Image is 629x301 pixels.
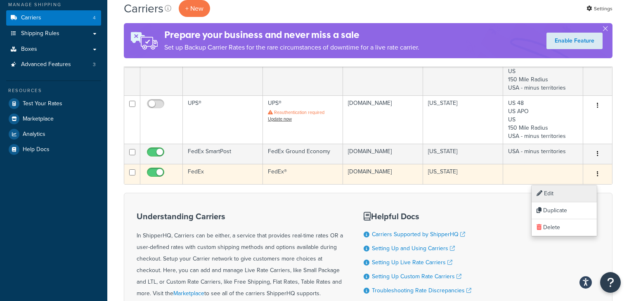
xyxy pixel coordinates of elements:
a: Delete [532,219,597,236]
a: Setting Up Live Rate Carriers [372,258,452,267]
span: Analytics [23,131,45,138]
a: Analytics [6,127,101,142]
td: [DOMAIN_NAME] [343,39,423,95]
a: Setting Up Custom Rate Carriers [372,272,461,281]
td: US Mail [183,39,263,95]
a: Test Your Rates [6,96,101,111]
h1: Carriers [124,0,163,17]
a: Carriers Supported by ShipperHQ [372,230,465,239]
a: Shipping Rules [6,26,101,41]
a: Settings [586,3,612,14]
span: Boxes [21,46,37,53]
td: [DOMAIN_NAME] [343,164,423,184]
a: Marketplace [6,111,101,126]
button: Open Resource Center [600,272,621,293]
h3: Understanding Carriers [137,212,343,221]
a: Edit [532,185,597,202]
span: Help Docs [23,146,50,153]
a: Duplicate [532,202,597,219]
span: Marketplace [23,116,54,123]
td: USA - minus territories [503,144,583,164]
td: US 48 US APO US POBox US 150 Mile Radius USA - minus territories [503,39,583,95]
span: 3 [93,61,96,68]
td: [US_STATE] [423,144,503,164]
a: Carriers 4 [6,10,101,26]
td: FedEx SmartPost [183,144,263,164]
a: Troubleshooting Rate Discrepancies [372,286,471,295]
span: Reauthentication required [274,109,324,116]
td: FedEx Ground Economy [263,144,343,164]
a: Setting Up and Using Carriers [372,244,455,253]
td: UPS® [183,95,263,144]
a: Help Docs [6,142,101,157]
td: [DOMAIN_NAME] [343,95,423,144]
div: In ShipperHQ, Carriers can be either, a service that provides real-time rates OR a user-defined r... [137,212,343,299]
a: Update now [268,116,292,122]
span: Shipping Rules [21,30,59,37]
span: 4 [93,14,96,21]
td: [US_STATE] [423,95,503,144]
a: Enable Feature [546,33,603,49]
a: Marketplace [173,289,204,298]
td: [DOMAIN_NAME] [343,144,423,164]
img: ad-rules-rateshop-fe6ec290ccb7230408bd80ed9643f0289d75e0ffd9eb532fc0e269fcd187b520.png [124,23,164,58]
li: Advanced Features [6,57,101,72]
p: Set up Backup Carrier Rates for the rare circumstances of downtime for a live rate carrier. [164,42,419,53]
td: [US_STATE] [423,164,503,184]
td: FedEx [183,164,263,184]
a: Advanced Features 3 [6,57,101,72]
h4: Prepare your business and never miss a sale [164,28,419,42]
li: Carriers [6,10,101,26]
div: Resources [6,87,101,94]
td: [US_STATE] [423,39,503,95]
span: Test Your Rates [23,100,62,107]
span: Carriers [21,14,41,21]
td: UPS® [263,95,343,144]
a: Boxes [6,42,101,57]
td: USPS [263,39,343,95]
h3: Helpful Docs [364,212,471,221]
div: Manage Shipping [6,1,101,8]
span: Advanced Features [21,61,71,68]
td: US 48 US APO US 150 Mile Radius USA - minus territories [503,95,583,144]
td: FedEx® [263,164,343,184]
